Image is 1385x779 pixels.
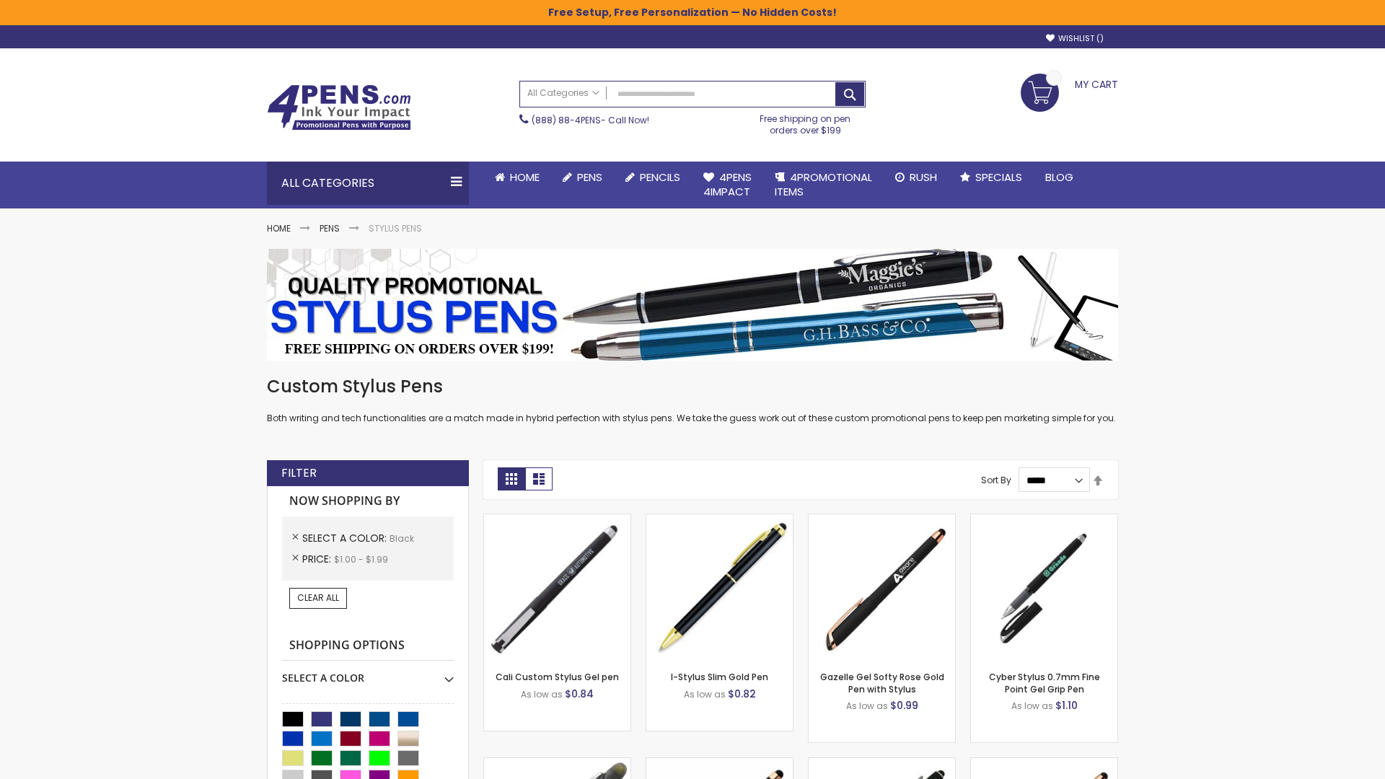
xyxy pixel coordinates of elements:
[763,162,884,208] a: 4PROMOTIONALITEMS
[577,170,602,185] span: Pens
[971,514,1117,661] img: Cyber Stylus 0.7mm Fine Point Gel Grip Pen-Black
[975,170,1022,185] span: Specials
[551,162,614,193] a: Pens
[1046,33,1104,44] a: Wishlist
[320,222,340,234] a: Pens
[809,514,955,526] a: Gazelle Gel Softy Rose Gold Pen with Stylus-Black
[692,162,763,208] a: 4Pens4impact
[1045,170,1073,185] span: Blog
[640,170,680,185] span: Pencils
[281,465,317,481] strong: Filter
[302,531,390,545] span: Select A Color
[267,249,1118,361] img: Stylus Pens
[646,514,793,526] a: I-Stylus Slim Gold-Black
[282,630,454,661] strong: Shopping Options
[884,162,949,193] a: Rush
[483,162,551,193] a: Home
[267,375,1118,425] div: Both writing and tech functionalities are a match made in hybrid perfection with stylus pens. We ...
[484,514,630,661] img: Cali Custom Stylus Gel pen-Black
[745,107,866,136] div: Free shipping on pen orders over $199
[981,474,1011,486] label: Sort By
[527,87,599,99] span: All Categories
[989,671,1100,695] a: Cyber Stylus 0.7mm Fine Point Gel Grip Pen
[565,687,594,701] span: $0.84
[521,688,563,700] span: As low as
[646,757,793,770] a: Islander Softy Rose Gold Gel Pen with Stylus-Black
[498,467,525,490] strong: Grid
[809,757,955,770] a: Custom Soft Touch® Metal Pens with Stylus-Black
[910,170,937,185] span: Rush
[684,688,726,700] span: As low as
[1034,162,1085,193] a: Blog
[532,114,601,126] a: (888) 88-4PENS
[971,514,1117,526] a: Cyber Stylus 0.7mm Fine Point Gel Grip Pen-Black
[267,84,411,131] img: 4Pens Custom Pens and Promotional Products
[671,671,768,683] a: I-Stylus Slim Gold Pen
[297,591,339,604] span: Clear All
[369,222,422,234] strong: Stylus Pens
[267,222,291,234] a: Home
[1011,700,1053,712] span: As low as
[703,170,752,199] span: 4Pens 4impact
[775,170,872,199] span: 4PROMOTIONAL ITEMS
[282,661,454,685] div: Select A Color
[289,588,347,608] a: Clear All
[820,671,944,695] a: Gazelle Gel Softy Rose Gold Pen with Stylus
[334,553,388,565] span: $1.00 - $1.99
[267,375,1118,398] h1: Custom Stylus Pens
[520,82,607,105] a: All Categories
[890,698,918,713] span: $0.99
[302,552,334,566] span: Price
[809,514,955,661] img: Gazelle Gel Softy Rose Gold Pen with Stylus-Black
[971,757,1117,770] a: Gazelle Gel Softy Rose Gold Pen with Stylus - ColorJet-Black
[846,700,888,712] span: As low as
[496,671,619,683] a: Cali Custom Stylus Gel pen
[282,486,454,516] strong: Now Shopping by
[614,162,692,193] a: Pencils
[532,114,649,126] span: - Call Now!
[646,514,793,661] img: I-Stylus Slim Gold-Black
[484,514,630,526] a: Cali Custom Stylus Gel pen-Black
[484,757,630,770] a: Souvenir® Jalan Highlighter Stylus Pen Combo-Black
[390,532,414,545] span: Black
[1055,698,1078,713] span: $1.10
[510,170,540,185] span: Home
[949,162,1034,193] a: Specials
[728,687,756,701] span: $0.82
[267,162,469,205] div: All Categories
